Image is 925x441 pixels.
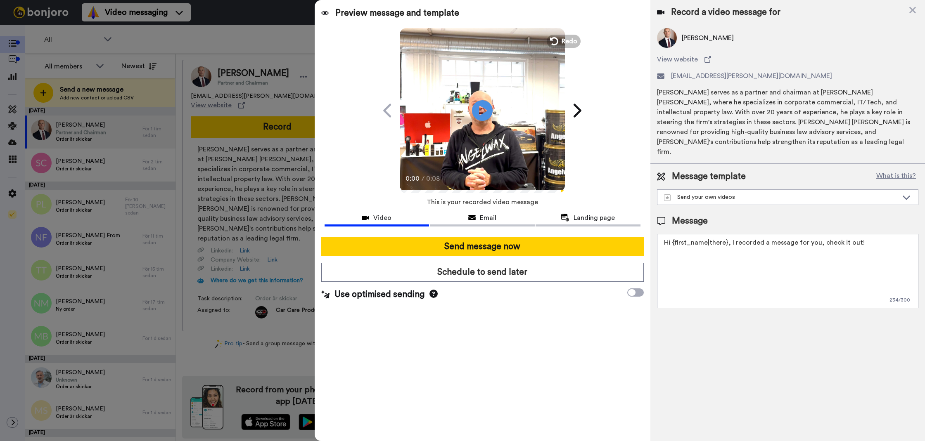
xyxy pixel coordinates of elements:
span: Landing page [574,213,615,223]
button: Schedule to send later [321,263,644,282]
a: View website [657,54,918,64]
span: View website [657,54,698,64]
span: [EMAIL_ADDRESS][PERSON_NAME][DOMAIN_NAME] [671,71,832,81]
span: Video [373,213,391,223]
span: Use optimised sending [334,288,425,301]
button: What is this? [874,170,918,183]
span: This is your recorded video message [427,193,538,211]
button: Send message now [321,237,644,256]
span: Message [672,215,708,227]
span: 0:00 [406,174,420,184]
span: / [422,174,425,184]
div: [PERSON_NAME] serves as a partner and chairman at [PERSON_NAME] [PERSON_NAME], where he specializ... [657,87,918,157]
span: 0:08 [426,174,441,184]
textarea: Hi {first_name|there}, I recorded a message for you, check it out! [657,234,918,308]
div: Send your own videos [664,193,898,201]
span: Message template [672,170,746,183]
span: Email [480,213,496,223]
img: demo-template.svg [664,194,671,201]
